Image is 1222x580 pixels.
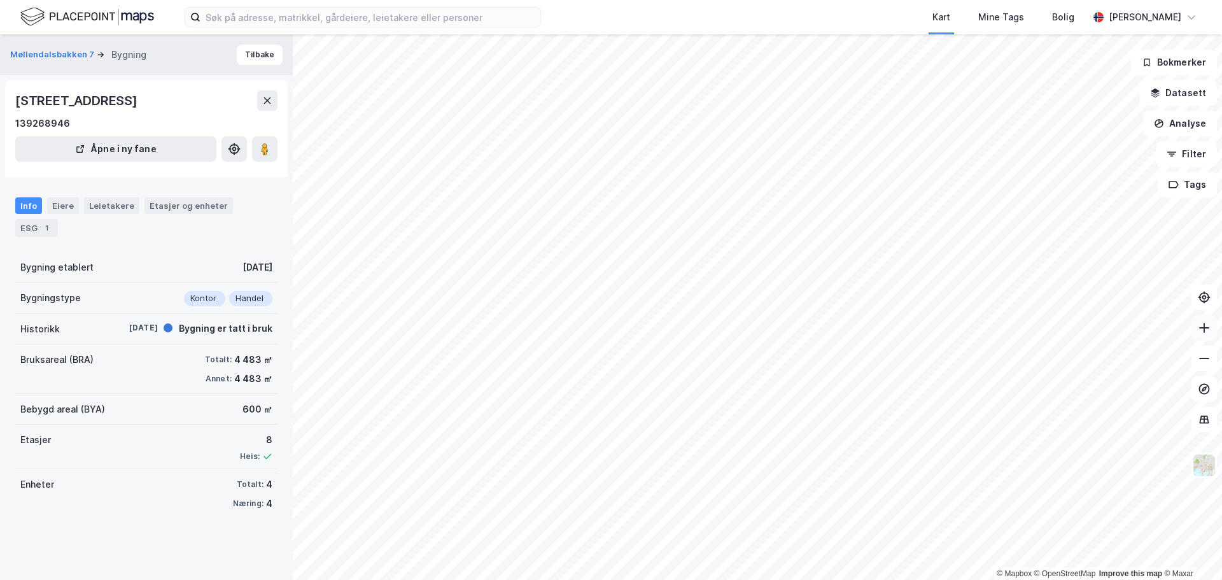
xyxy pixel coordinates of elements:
button: Datasett [1139,80,1217,106]
button: Analyse [1143,111,1217,136]
div: [PERSON_NAME] [1109,10,1181,25]
div: Bygning etablert [20,260,94,275]
div: 8 [240,432,272,448]
div: Enheter [20,477,54,492]
a: Mapbox [997,569,1032,578]
button: Bokmerker [1131,50,1217,75]
div: Eiere [47,197,79,214]
div: 1 [40,222,53,234]
div: 4 [266,477,272,492]
div: 4 483 ㎡ [234,371,272,386]
div: Leietakere [84,197,139,214]
div: 600 ㎡ [242,402,272,417]
div: Mine Tags [978,10,1024,25]
div: Bygning [111,47,146,62]
div: [DATE] [242,260,272,275]
a: Improve this map [1099,569,1162,578]
div: [STREET_ADDRESS] [15,90,140,111]
button: Filter [1156,141,1217,167]
div: Bebygd areal (BYA) [20,402,105,417]
div: 139268946 [15,116,70,131]
button: Møllendalsbakken 7 [10,48,97,61]
div: Historikk [20,322,60,337]
div: Kart [932,10,950,25]
div: Kontrollprogram for chat [1158,519,1222,580]
div: Totalt: [205,355,232,365]
div: [DATE] [107,322,158,334]
div: ESG [15,219,58,237]
div: Næring: [233,499,263,509]
div: Heis: [240,451,260,462]
iframe: Chat Widget [1158,519,1222,580]
div: Bygningstype [20,290,81,306]
button: Tilbake [237,45,283,65]
div: Etasjer og enheter [150,200,228,211]
button: Åpne i ny fane [15,136,216,162]
a: OpenStreetMap [1034,569,1096,578]
div: Etasjer [20,432,51,448]
div: Info [15,197,42,214]
div: 4 483 ㎡ [234,352,272,367]
div: Bruksareal (BRA) [20,352,94,367]
div: Bolig [1052,10,1074,25]
button: Tags [1158,172,1217,197]
div: Annet: [206,374,232,384]
div: Totalt: [237,479,263,490]
input: Søk på adresse, matrikkel, gårdeiere, leietakere eller personer [200,8,540,27]
div: Bygning er tatt i bruk [179,321,272,336]
img: logo.f888ab2527a4732fd821a326f86c7f29.svg [20,6,154,28]
img: Z [1192,453,1216,477]
div: 4 [266,496,272,511]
